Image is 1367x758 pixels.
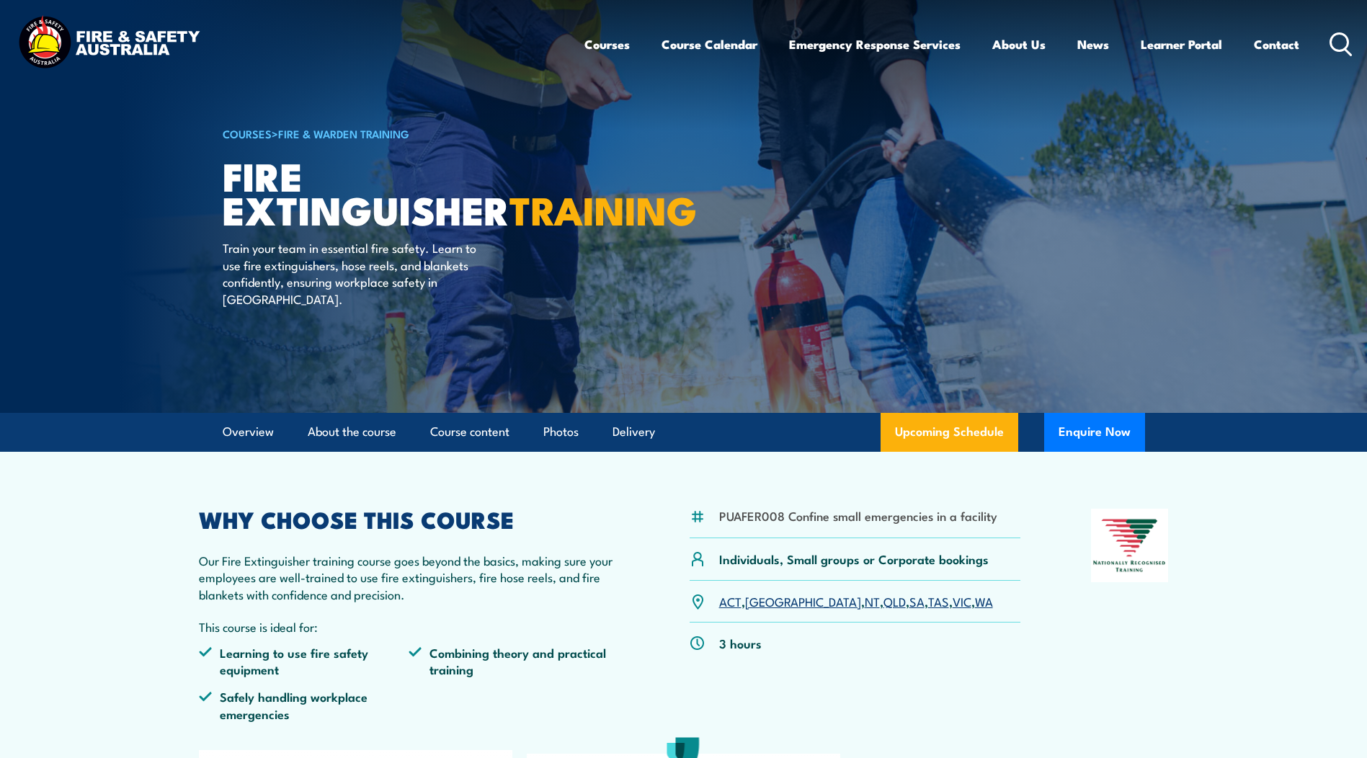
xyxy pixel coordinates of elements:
[745,592,861,610] a: [GEOGRAPHIC_DATA]
[1044,413,1145,452] button: Enquire Now
[409,644,619,678] li: Combining theory and practical training
[928,592,949,610] a: TAS
[881,413,1018,452] a: Upcoming Schedule
[953,592,971,610] a: VIC
[719,550,989,567] p: Individuals, Small groups or Corporate bookings
[509,179,697,238] strong: TRAINING
[1077,25,1109,63] a: News
[584,25,630,63] a: Courses
[223,239,486,307] p: Train your team in essential fire safety. Learn to use fire extinguishers, hose reels, and blanke...
[909,592,925,610] a: SA
[223,125,579,142] h6: >
[975,592,993,610] a: WA
[543,413,579,451] a: Photos
[719,635,762,651] p: 3 hours
[199,509,620,529] h2: WHY CHOOSE THIS COURSE
[662,25,757,63] a: Course Calendar
[613,413,655,451] a: Delivery
[1141,25,1222,63] a: Learner Portal
[430,413,509,451] a: Course content
[223,159,579,226] h1: Fire Extinguisher
[865,592,880,610] a: NT
[789,25,961,63] a: Emergency Response Services
[199,688,409,722] li: Safely handling workplace emergencies
[223,125,272,141] a: COURSES
[719,592,742,610] a: ACT
[199,618,620,635] p: This course is ideal for:
[1091,509,1169,582] img: Nationally Recognised Training logo.
[199,644,409,678] li: Learning to use fire safety equipment
[719,507,997,524] li: PUAFER008 Confine small emergencies in a facility
[308,413,396,451] a: About the course
[199,552,620,602] p: Our Fire Extinguisher training course goes beyond the basics, making sure your employees are well...
[223,413,274,451] a: Overview
[719,593,993,610] p: , , , , , , ,
[278,125,409,141] a: Fire & Warden Training
[883,592,906,610] a: QLD
[992,25,1046,63] a: About Us
[1254,25,1299,63] a: Contact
